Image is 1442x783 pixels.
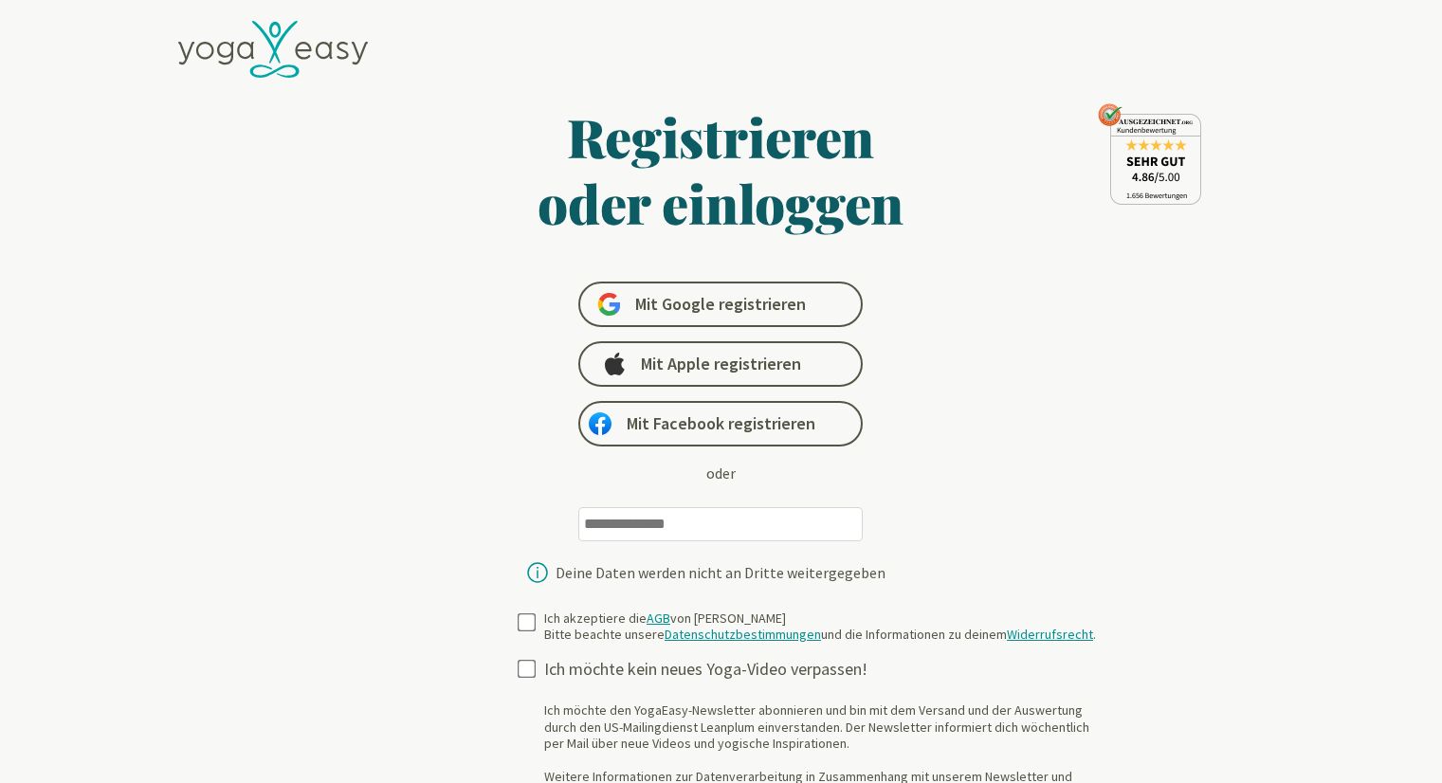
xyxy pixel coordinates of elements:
a: Widerrufsrecht [1007,626,1093,643]
a: Mit Apple registrieren [578,341,863,387]
span: Mit Google registrieren [635,293,806,316]
div: Ich akzeptiere die von [PERSON_NAME] Bitte beachte unsere und die Informationen zu deinem . [544,610,1096,644]
img: ausgezeichnet_seal.png [1098,103,1201,205]
div: Ich möchte kein neues Yoga-Video verpassen! [544,659,1111,681]
div: Deine Daten werden nicht an Dritte weitergegeben [556,565,885,580]
a: AGB [647,610,670,627]
a: Datenschutzbestimmungen [665,626,821,643]
h1: Registrieren oder einloggen [355,103,1088,236]
a: Mit Facebook registrieren [578,401,863,446]
span: Mit Facebook registrieren [627,412,815,435]
a: Mit Google registrieren [578,282,863,327]
span: Mit Apple registrieren [641,353,801,375]
div: oder [706,462,736,484]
